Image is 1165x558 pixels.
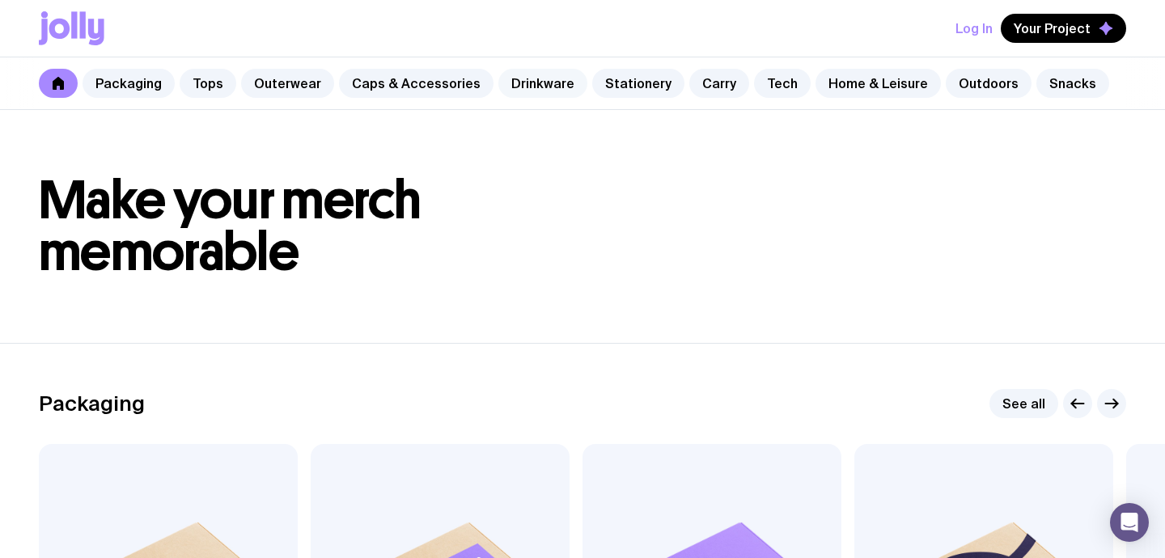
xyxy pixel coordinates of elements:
[946,69,1032,98] a: Outdoors
[1001,14,1126,43] button: Your Project
[39,168,422,284] span: Make your merch memorable
[339,69,494,98] a: Caps & Accessories
[689,69,749,98] a: Carry
[1036,69,1109,98] a: Snacks
[1014,20,1091,36] span: Your Project
[39,391,145,416] h2: Packaging
[754,69,811,98] a: Tech
[989,389,1058,418] a: See all
[498,69,587,98] a: Drinkware
[83,69,175,98] a: Packaging
[815,69,941,98] a: Home & Leisure
[955,14,993,43] button: Log In
[180,69,236,98] a: Tops
[1110,503,1149,542] div: Open Intercom Messenger
[592,69,684,98] a: Stationery
[241,69,334,98] a: Outerwear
